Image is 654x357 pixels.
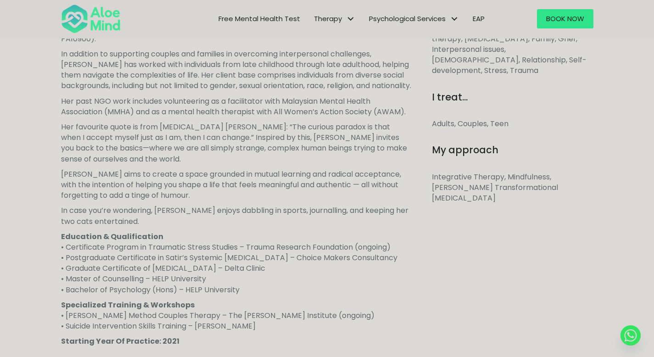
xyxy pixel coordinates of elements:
[307,9,362,28] a: TherapyTherapy: submenu
[61,336,179,346] strong: Starting Year Of Practice: 2021
[448,12,461,26] span: Psychological Services: submenu
[537,9,593,28] a: Book Now
[466,9,492,28] a: EAP
[61,231,411,295] p: • Certificate Program in Traumatic Stress Studies – Trauma Research Foundation (ongoing) • Postgr...
[314,14,355,23] span: Therapy
[473,14,485,23] span: EAP
[61,122,411,164] p: Her favourite quote is from [MEDICAL_DATA] [PERSON_NAME]: “The curious paradox is that when I acc...
[432,90,468,104] span: I treat...
[432,172,593,204] p: Integrative Therapy, Mindfulness, [PERSON_NAME] Transformational [MEDICAL_DATA]
[432,143,498,156] span: My approach
[61,300,411,332] p: • [PERSON_NAME] Method Couples Therapy – The [PERSON_NAME] Institute (ongoing) • Suicide Interven...
[133,9,492,28] nav: Menu
[61,205,411,226] p: In case you’re wondering, [PERSON_NAME] enjoys dabbling in sports, journalling, and keeping her t...
[212,9,307,28] a: Free Mental Health Test
[369,14,459,23] span: Psychological Services
[61,4,121,34] img: Aloe mind Logo
[362,9,466,28] a: Psychological ServicesPsychological Services: submenu
[61,96,411,117] p: Her past NGO work includes volunteering as a facilitator with Malaysian Mental Health Association...
[546,14,584,23] span: Book Now
[432,23,587,76] span: Addiction, Anger, Anxiety, Career, Couple therapy, [MEDICAL_DATA], Family, Grief, Interpersonal i...
[61,169,411,201] p: [PERSON_NAME] aims to create a space grounded in mutual learning and radical acceptance, with the...
[344,12,358,26] span: Therapy: submenu
[61,300,195,310] strong: Specialized Training & Workshops
[61,49,411,91] p: In addition to supporting couples and families in overcoming interpersonal challenges, [PERSON_NA...
[620,325,641,346] a: Whatsapp
[432,118,593,129] div: Adults, Couples, Teen
[61,231,163,242] strong: Education & Qualification
[218,14,300,23] span: Free Mental Health Test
